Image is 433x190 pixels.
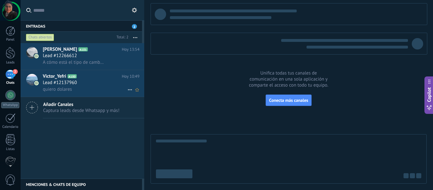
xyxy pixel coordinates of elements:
[266,95,312,106] button: Conecta más canales
[78,47,87,51] span: A101
[1,125,20,129] div: Calendario
[128,32,142,43] button: Más
[1,81,20,85] div: Chats
[68,74,77,78] span: A100
[21,20,142,32] div: Entradas
[269,97,308,103] span: Conecta más canales
[13,69,18,74] span: 2
[114,34,128,41] div: Total: 2
[43,80,77,86] span: Lead #12137960
[1,102,19,108] div: WhatsApp
[43,53,77,59] span: Lead #12266612
[43,86,72,92] span: quiero dolares
[21,43,144,70] a: avataricon[PERSON_NAME]A101Hoy 13:54Lead #12266612A cómo está el tipo de cambio [DATE]?
[43,108,120,114] span: Captura leads desde Whatsapp y más!
[122,46,139,53] span: Hoy 13:54
[26,34,54,41] div: Chats abiertos
[43,46,77,53] span: [PERSON_NAME]
[43,59,105,65] span: A cómo está el tipo de cambio [DATE]?
[21,179,142,190] div: Menciones & Chats de equipo
[34,54,39,58] img: icon
[43,102,120,108] span: Añadir Canales
[1,38,20,42] div: Panel
[1,61,20,65] div: Leads
[34,81,39,85] img: icon
[43,73,66,80] span: Victor_Yefri
[21,70,144,97] a: avatariconVictor_YefriA100Hoy 10:49Lead #12137960quiero dolares
[426,87,432,102] span: Copilot
[1,147,20,151] div: Listas
[122,73,139,80] span: Hoy 10:49
[132,24,137,29] span: 2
